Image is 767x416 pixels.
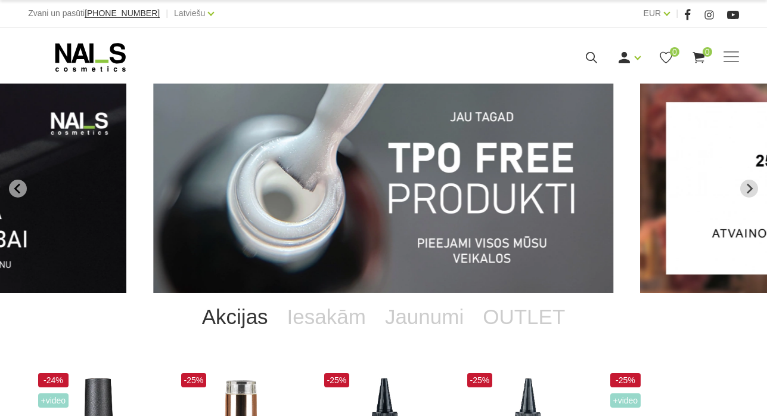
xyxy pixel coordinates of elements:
button: Go to last slide [9,180,27,198]
span: -25% [324,373,350,387]
a: [PHONE_NUMBER] [85,9,160,18]
span: -25% [181,373,207,387]
a: Iesakām [278,293,375,341]
span: 0 [703,47,712,57]
a: Akcijas [192,293,278,341]
div: Zvani un pasūti [28,6,160,21]
span: +Video [610,393,641,408]
span: -25% [467,373,493,387]
a: OUTLET [473,293,575,341]
span: | [676,6,678,21]
a: EUR [644,6,662,20]
span: -24% [38,373,69,387]
span: 0 [670,47,679,57]
a: Latviešu [174,6,205,20]
span: | [166,6,168,21]
button: Next slide [740,180,758,198]
a: Jaunumi [375,293,473,341]
li: 1 of 12 [153,84,613,293]
span: -25% [610,373,641,387]
span: +Video [38,393,69,408]
span: [PHONE_NUMBER] [85,8,160,18]
a: 0 [691,50,706,65]
a: 0 [659,50,673,65]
